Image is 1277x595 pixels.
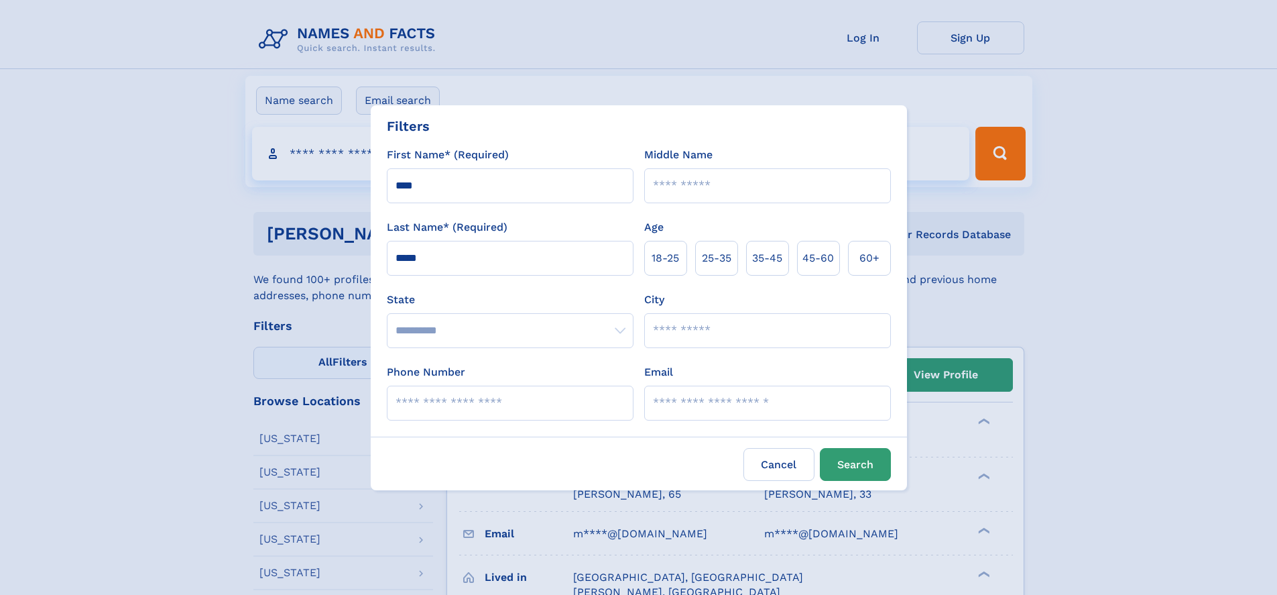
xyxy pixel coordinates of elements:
[387,364,465,380] label: Phone Number
[820,448,891,481] button: Search
[644,292,664,308] label: City
[387,116,430,136] div: Filters
[387,292,633,308] label: State
[387,147,509,163] label: First Name* (Required)
[387,219,507,235] label: Last Name* (Required)
[652,250,679,266] span: 18‑25
[644,364,673,380] label: Email
[802,250,834,266] span: 45‑60
[743,448,814,481] label: Cancel
[752,250,782,266] span: 35‑45
[702,250,731,266] span: 25‑35
[859,250,879,266] span: 60+
[644,147,713,163] label: Middle Name
[644,219,664,235] label: Age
